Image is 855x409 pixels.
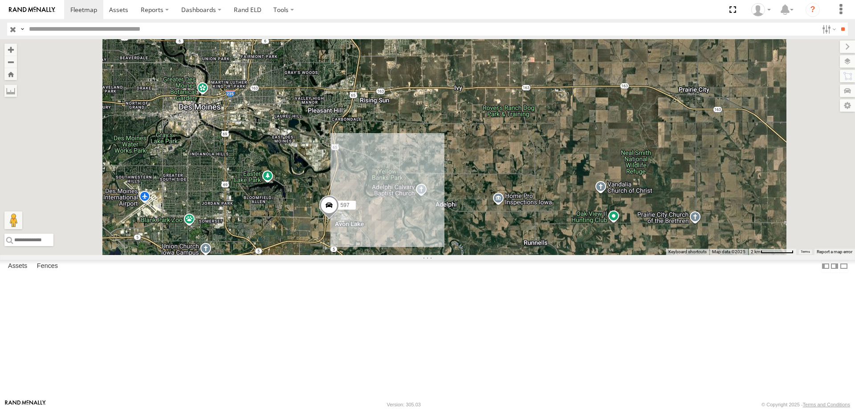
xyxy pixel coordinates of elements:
[748,249,796,255] button: Map Scale: 2 km per 70 pixels
[817,249,852,254] a: Report a map error
[801,250,810,254] a: Terms
[839,260,848,273] label: Hide Summary Table
[821,260,830,273] label: Dock Summary Table to the Left
[668,249,707,255] button: Keyboard shortcuts
[4,56,17,68] button: Zoom out
[4,68,17,80] button: Zoom Home
[4,44,17,56] button: Zoom in
[840,99,855,112] label: Map Settings
[387,402,421,407] div: Version: 305.03
[19,23,26,36] label: Search Query
[4,211,22,229] button: Drag Pegman onto the map to open Street View
[806,3,820,17] i: ?
[9,7,55,13] img: rand-logo.svg
[803,402,850,407] a: Terms and Conditions
[33,260,62,272] label: Fences
[712,249,745,254] span: Map data ©2025
[761,402,850,407] div: © Copyright 2025 -
[4,85,17,97] label: Measure
[4,260,32,272] label: Assets
[818,23,838,36] label: Search Filter Options
[748,3,774,16] div: Chase Tanke
[341,202,350,208] span: 597
[830,260,839,273] label: Dock Summary Table to the Right
[5,400,46,409] a: Visit our Website
[751,249,761,254] span: 2 km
